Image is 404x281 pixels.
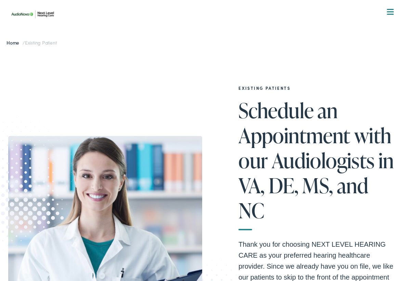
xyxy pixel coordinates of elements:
[272,149,375,172] span: Audiologists
[25,39,56,46] span: Existing Patient
[6,39,56,46] span: /
[238,99,313,122] span: Schedule
[238,86,396,90] h2: EXISTING PATIENTS
[238,124,350,147] span: Appointment
[302,174,333,197] span: MS,
[13,27,396,49] a: What We Offer
[337,174,368,197] span: and
[269,174,298,197] span: DE,
[6,39,23,46] a: Home
[238,149,268,172] span: our
[354,124,391,147] span: with
[238,174,264,197] span: VA,
[317,99,338,122] span: an
[378,149,394,172] span: in
[238,199,264,222] span: NC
